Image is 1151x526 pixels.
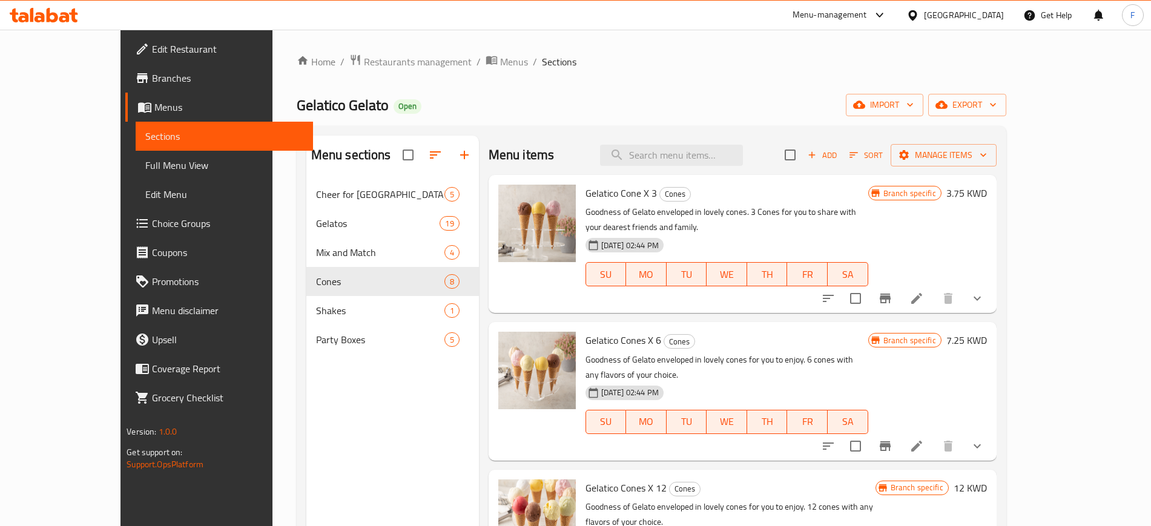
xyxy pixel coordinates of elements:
[886,482,948,493] span: Branch specific
[970,439,984,453] svg: Show Choices
[591,266,621,283] span: SU
[136,122,312,151] a: Sections
[125,383,312,412] a: Grocery Checklist
[664,334,695,349] div: Cones
[486,54,528,70] a: Menus
[125,296,312,325] a: Menu disclaimer
[667,262,707,286] button: TU
[596,387,664,398] span: [DATE] 02:44 PM
[879,335,941,346] span: Branch specific
[664,335,694,349] span: Cones
[803,146,842,165] span: Add item
[833,413,863,430] span: SA
[125,209,312,238] a: Choice Groups
[445,189,459,200] span: 5
[891,144,997,166] button: Manage items
[444,245,460,260] div: items
[440,218,458,229] span: 19
[670,482,700,496] span: Cones
[747,410,788,434] button: TH
[127,444,182,460] span: Get support on:
[340,54,345,69] li: /
[445,276,459,288] span: 8
[814,432,843,461] button: sort-choices
[631,266,662,283] span: MO
[125,354,312,383] a: Coverage Report
[626,262,667,286] button: MO
[909,439,924,453] a: Edit menu item
[152,71,303,85] span: Branches
[125,35,312,64] a: Edit Restaurant
[311,146,391,164] h2: Menu sections
[125,325,312,354] a: Upsell
[793,8,867,22] div: Menu-management
[660,187,690,201] span: Cones
[596,240,664,251] span: [DATE] 02:44 PM
[145,129,303,143] span: Sections
[924,8,1004,22] div: [GEOGRAPHIC_DATA]
[316,187,444,202] div: Cheer for Kuwait
[585,410,626,434] button: SU
[316,332,444,347] span: Party Boxes
[152,274,303,289] span: Promotions
[711,413,742,430] span: WE
[934,284,963,313] button: delete
[846,94,923,116] button: import
[871,284,900,313] button: Branch-specific-item
[879,188,941,199] span: Branch specific
[316,216,440,231] div: Gelatos
[631,413,662,430] span: MO
[306,325,479,354] div: Party Boxes5
[843,286,868,311] span: Select to update
[306,180,479,209] div: Cheer for [GEOGRAPHIC_DATA]5
[828,262,868,286] button: SA
[946,185,987,202] h6: 3.75 KWD
[445,247,459,258] span: 4
[159,424,177,439] span: 1.0.0
[145,187,303,202] span: Edit Menu
[585,262,626,286] button: SU
[152,216,303,231] span: Choice Groups
[711,266,742,283] span: WE
[152,332,303,347] span: Upsell
[152,245,303,260] span: Coupons
[125,238,312,267] a: Coupons
[125,267,312,296] a: Promotions
[963,432,992,461] button: show more
[792,413,823,430] span: FR
[152,390,303,405] span: Grocery Checklist
[591,413,621,430] span: SU
[846,146,886,165] button: Sort
[421,140,450,169] span: Sort sections
[752,266,783,283] span: TH
[306,175,479,359] nav: Menu sections
[909,291,924,306] a: Edit menu item
[542,54,576,69] span: Sections
[856,97,914,113] span: import
[900,148,987,163] span: Manage items
[498,332,576,409] img: Gelatico Cones X 6
[585,205,868,235] p: Goodness of Gelato enveloped in lovely cones. 3 Cones for you to share with your dearest friends ...
[444,187,460,202] div: items
[444,303,460,318] div: items
[533,54,537,69] li: /
[671,266,702,283] span: TU
[934,432,963,461] button: delete
[938,97,997,113] span: export
[445,334,459,346] span: 5
[787,410,828,434] button: FR
[828,410,868,434] button: SA
[145,158,303,173] span: Full Menu View
[814,284,843,313] button: sort-choices
[843,433,868,459] span: Select to update
[136,151,312,180] a: Full Menu View
[125,64,312,93] a: Branches
[316,245,444,260] div: Mix and Match
[1130,8,1135,22] span: F
[127,456,203,472] a: Support.OpsPlatform
[364,54,472,69] span: Restaurants management
[585,352,868,383] p: Goodness of Gelato enveloped in lovely cones for you to enjoy. 6 cones with any flavors of your c...
[154,100,303,114] span: Menus
[440,216,459,231] div: items
[833,266,863,283] span: SA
